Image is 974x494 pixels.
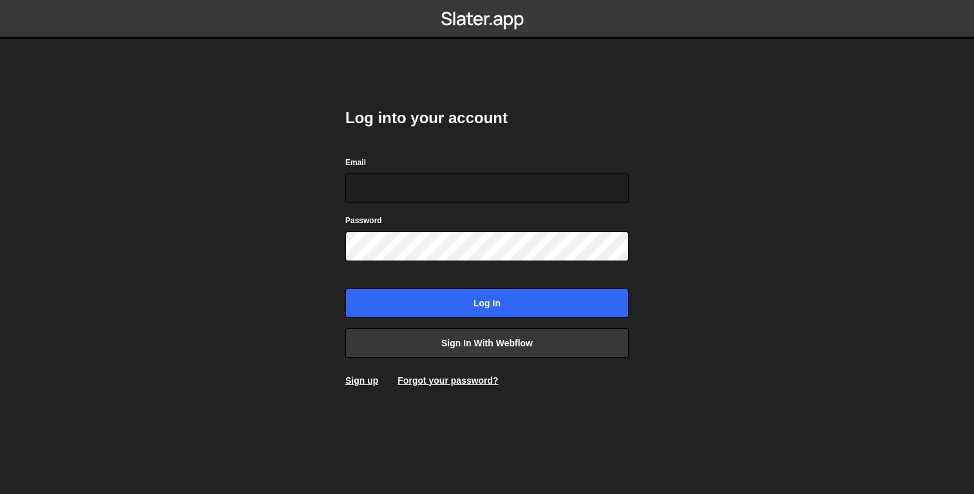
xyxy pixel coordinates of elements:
a: Forgot your password? [397,375,498,386]
h2: Log into your account [345,108,629,128]
a: Sign up [345,375,378,386]
label: Password [345,214,382,227]
input: Log in [345,288,629,318]
label: Email [345,156,366,169]
a: Sign in with Webflow [345,328,629,358]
